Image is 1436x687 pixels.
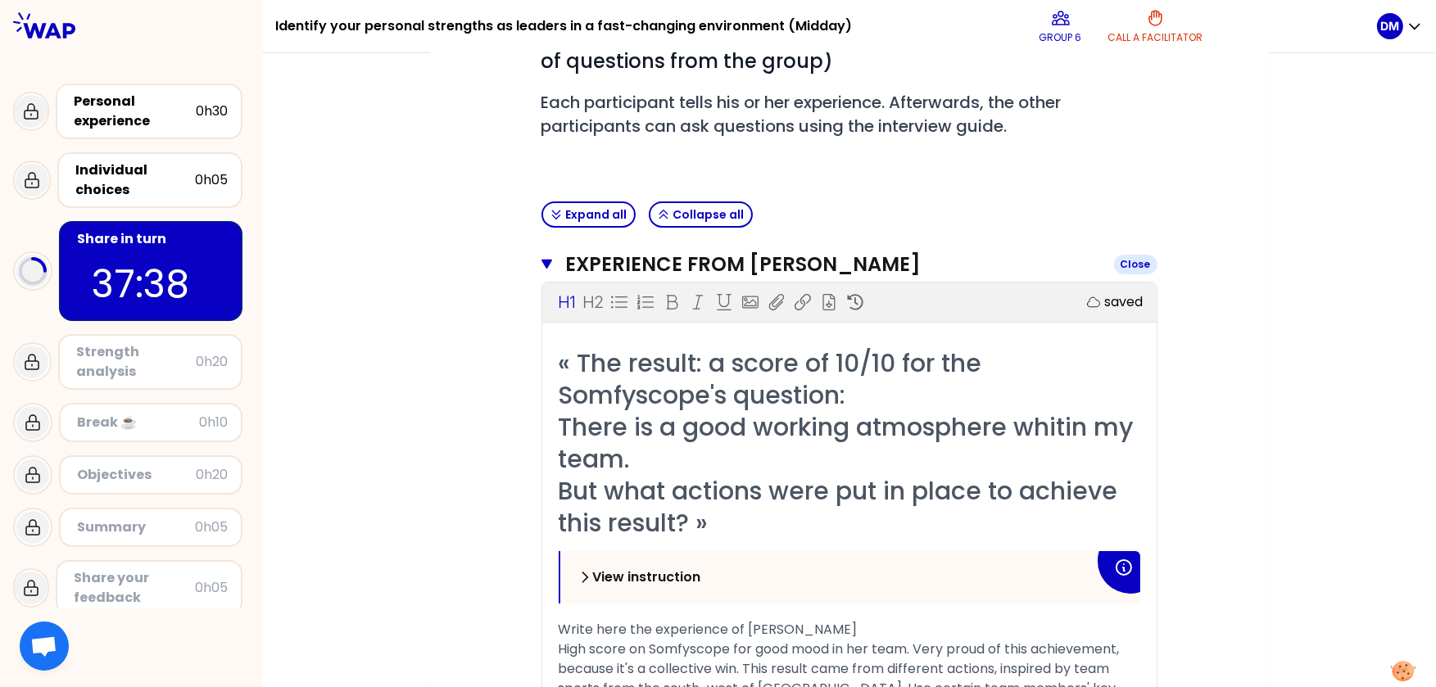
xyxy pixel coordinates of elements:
[1114,255,1157,274] div: Close
[582,291,603,314] p: H2
[196,102,228,121] div: 0h30
[74,92,196,131] div: Personal experience
[20,621,69,671] div: Ouvrir le chat
[196,352,228,372] div: 0h20
[74,568,195,608] div: Share your feedback
[77,413,199,432] div: Break ☕️
[195,170,228,190] div: 0h05
[559,620,858,639] span: Write here the experience of [PERSON_NAME]
[558,291,575,314] p: H1
[559,346,1140,540] span: « The result: a score of 10/10 for the Somfyscope's question: There is a good working atmosphere ...
[195,518,228,537] div: 0h05
[1102,2,1210,51] button: Call a facilitator
[92,255,210,313] p: 37:38
[649,201,753,228] button: Collapse all
[1105,292,1144,312] p: saved
[77,229,228,249] div: Share in turn
[196,465,228,485] div: 0h20
[77,518,195,537] div: Summary
[541,91,1066,138] span: Each participant tells his or her experience. Afterwards, the other participants can ask question...
[77,465,196,485] div: Objectives
[1381,18,1400,34] p: DM
[76,342,196,382] div: Strength analysis
[1377,13,1423,39] button: DM
[1040,31,1082,44] p: Group 6
[1108,31,1203,44] p: Call a facilitator
[1033,2,1089,51] button: Group 6
[199,413,228,432] div: 0h10
[75,160,195,200] div: Individual choices
[541,251,1157,278] button: Experience from [PERSON_NAME]Close
[541,201,636,228] button: Expand all
[593,567,701,587] p: View instruction
[195,578,228,598] div: 0h05
[565,251,1100,278] h3: Experience from [PERSON_NAME]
